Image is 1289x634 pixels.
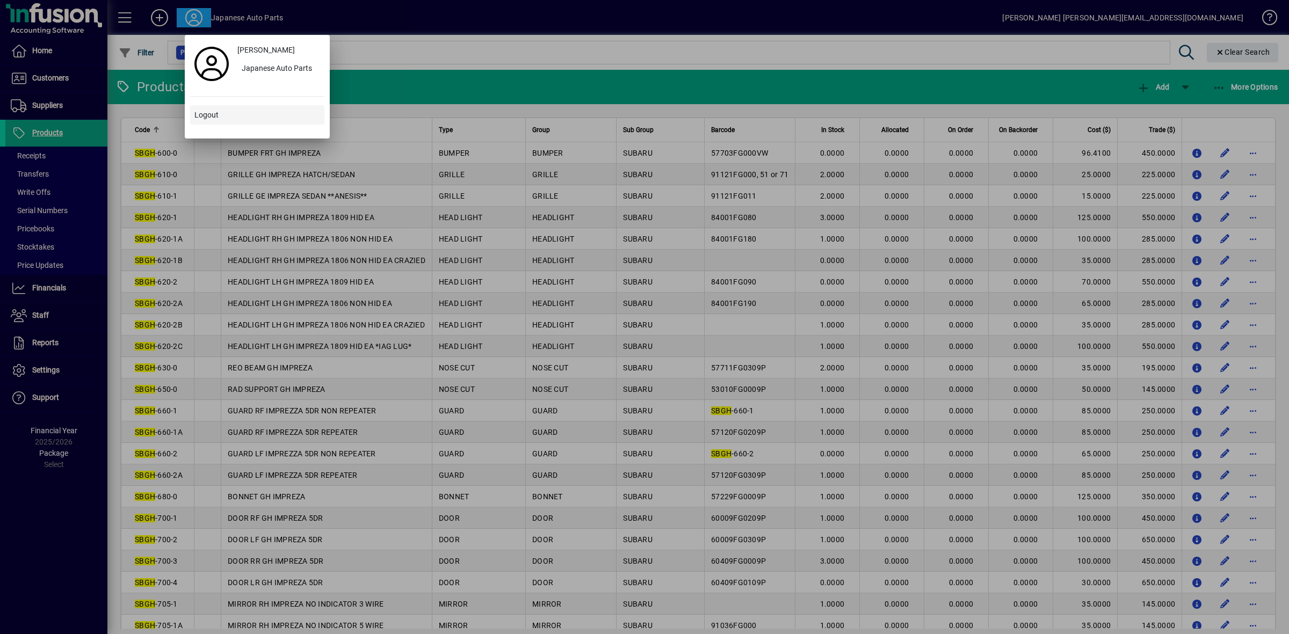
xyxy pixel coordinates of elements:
[190,105,324,125] button: Logout
[233,40,324,60] a: [PERSON_NAME]
[233,60,324,79] button: Japanese Auto Parts
[237,45,295,56] span: [PERSON_NAME]
[194,110,219,121] span: Logout
[190,54,233,74] a: Profile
